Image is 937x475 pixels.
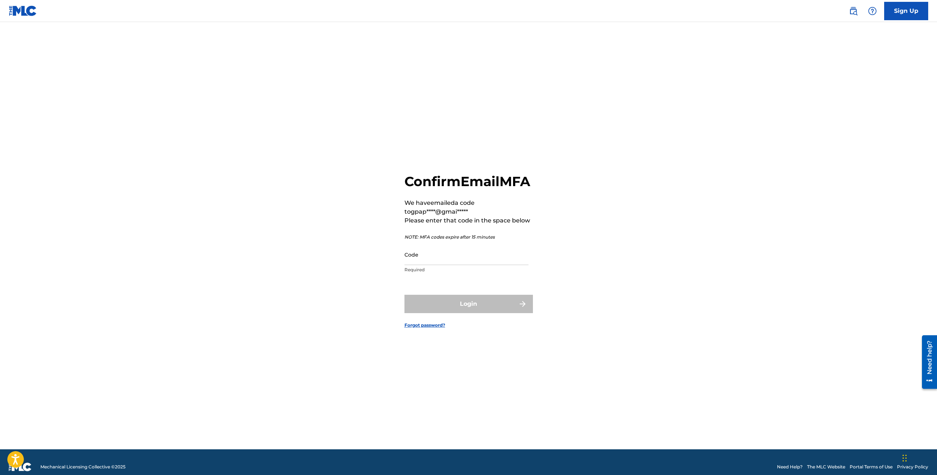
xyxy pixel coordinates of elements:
div: Help [865,4,880,18]
h2: Confirm Email MFA [404,173,533,190]
p: NOTE: MFA codes expire after 15 minutes [404,234,533,240]
img: MLC Logo [9,6,37,16]
a: Public Search [846,4,861,18]
span: Mechanical Licensing Collective © 2025 [40,464,126,470]
img: logo [9,463,32,471]
img: help [868,7,877,15]
a: Privacy Policy [897,464,928,470]
a: Forgot password? [404,322,445,329]
a: Sign Up [884,2,928,20]
a: The MLC Website [807,464,845,470]
div: Drag [903,447,907,469]
p: Required [404,266,529,273]
a: Need Help? [777,464,803,470]
iframe: Chat Widget [900,440,937,475]
iframe: Resource Center [916,333,937,392]
p: Please enter that code in the space below [404,216,533,225]
a: Portal Terms of Use [850,464,893,470]
img: search [849,7,858,15]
